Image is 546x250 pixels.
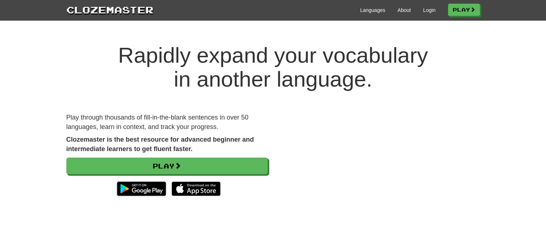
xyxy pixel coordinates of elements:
[448,4,480,16] a: Play
[360,7,385,14] a: Languages
[398,7,411,14] a: About
[66,136,254,153] strong: Clozemaster is the best resource for advanced beginner and intermediate learners to get fluent fa...
[172,182,221,196] img: Download_on_the_App_Store_Badge_US-UK_135x40-25178aeef6eb6b83b96f5f2d004eda3bffbb37122de64afbaef7...
[66,3,153,16] a: Clozemaster
[66,158,268,174] a: Play
[423,7,435,14] a: Login
[113,178,169,200] img: Get it on Google Play
[66,113,268,132] p: Play through thousands of fill-in-the-blank sentences in over 50 languages, learn in context, and...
